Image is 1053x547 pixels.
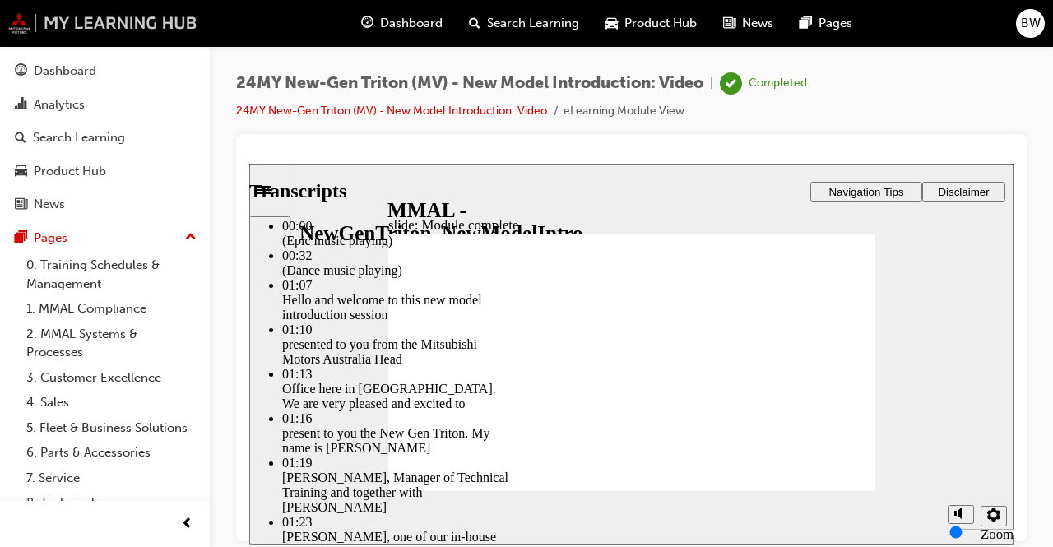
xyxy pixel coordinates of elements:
span: news-icon [723,13,735,34]
div: Dashboard [34,62,96,81]
div: News [34,195,65,214]
div: [PERSON_NAME], Manager of Technical Training and together with [PERSON_NAME] [33,307,263,351]
a: 3. Customer Excellence [20,365,203,391]
button: DashboardAnalyticsSearch LearningProduct HubNews [7,53,203,223]
a: search-iconSearch Learning [456,7,592,40]
span: learningRecordVerb_COMPLETE-icon [720,72,742,95]
span: car-icon [15,165,27,179]
a: Product Hub [7,156,203,187]
div: Pages [34,229,67,248]
a: 0. Training Schedules & Management [20,253,203,296]
span: guage-icon [15,64,27,79]
span: Dashboard [380,14,443,33]
span: 24MY New-Gen Triton (MV) - New Model Introduction: Video [236,74,703,93]
button: Pages [7,223,203,253]
span: pages-icon [800,13,812,34]
span: search-icon [15,131,26,146]
span: car-icon [605,13,618,34]
img: mmal [8,12,197,34]
a: guage-iconDashboard [348,7,456,40]
div: Analytics [34,95,85,114]
span: News [742,14,773,33]
a: Analytics [7,90,203,120]
a: Dashboard [7,56,203,86]
span: guage-icon [361,13,373,34]
span: Search Learning [487,14,579,33]
div: 01:23 [33,351,263,366]
span: | [710,74,713,93]
a: car-iconProduct Hub [592,7,710,40]
div: Product Hub [34,162,106,181]
div: Completed [749,76,807,91]
a: Search Learning [7,123,203,153]
span: BW [1021,14,1041,33]
a: pages-iconPages [786,7,865,40]
button: BW [1016,9,1045,38]
span: Pages [819,14,852,33]
a: 2. MMAL Systems & Processes [20,322,203,365]
a: 24MY New-Gen Triton (MV) - New Model Introduction: Video [236,104,547,118]
span: up-icon [185,227,197,248]
a: 7. Service [20,466,203,491]
a: news-iconNews [710,7,786,40]
a: 6. Parts & Accessories [20,440,203,466]
a: 5. Fleet & Business Solutions [20,415,203,441]
span: prev-icon [181,514,193,535]
div: Search Learning [33,128,125,147]
span: chart-icon [15,98,27,113]
span: Product Hub [624,14,697,33]
span: search-icon [469,13,480,34]
span: pages-icon [15,231,27,246]
div: [PERSON_NAME], one of our in-house project managers, we're going to [33,366,263,396]
span: news-icon [15,197,27,212]
a: 4. Sales [20,390,203,415]
a: 1. MMAL Compliance [20,296,203,322]
li: eLearning Module View [564,102,684,121]
a: News [7,189,203,220]
a: 8. Technical [20,490,203,516]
